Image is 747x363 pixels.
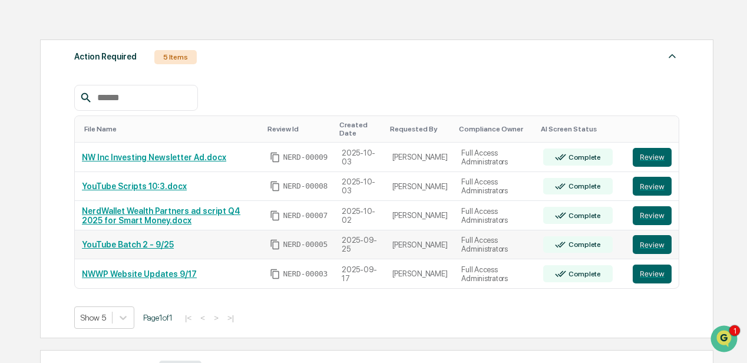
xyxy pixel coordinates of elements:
[270,269,280,279] span: Copy Id
[385,259,455,288] td: [PERSON_NAME]
[385,230,455,260] td: [PERSON_NAME]
[633,265,672,283] button: Review
[335,259,385,288] td: 2025-09-17
[200,116,214,130] button: Start new chat
[82,153,226,162] a: NW Inc Investing Newsletter Ad.docx
[12,203,31,222] img: DeeAnn Dempsey (C)
[210,313,222,323] button: >
[83,275,143,285] a: Powered byPylon
[224,313,237,323] button: >|
[12,153,79,163] div: Past conversations
[454,230,536,260] td: Full Access Administrators
[709,324,741,356] iframe: Open customer support
[335,230,385,260] td: 2025-09-25
[541,125,621,133] div: Toggle SortBy
[12,171,31,190] img: Jack Rasmussen
[283,240,328,249] span: NERD-00005
[104,183,128,192] span: [DATE]
[633,148,672,167] button: Review
[267,125,330,133] div: Toggle SortBy
[183,151,214,165] button: See all
[385,201,455,230] td: [PERSON_NAME]
[454,143,536,172] td: Full Access Administrators
[82,240,174,249] a: YouTube Batch 2 - 9/25
[283,181,328,191] span: NERD-00008
[12,113,33,134] img: 1746055101610-c473b297-6a78-478c-a979-82029cc54cd1
[335,143,385,172] td: 2025-10-03
[454,172,536,202] td: Full Access Administrators
[335,172,385,202] td: 2025-10-03
[25,113,46,134] img: 8933085812038_c878075ebb4cc5468115_72.jpg
[283,269,328,279] span: NERD-00003
[566,182,601,190] div: Complete
[635,125,674,133] div: Toggle SortBy
[339,121,381,137] div: Toggle SortBy
[117,214,141,224] span: [DATE]
[181,313,195,323] button: |<
[82,206,240,225] a: NerdWallet Wealth Partners ad script Q4 2025 for Smart Money.docx
[566,153,601,161] div: Complete
[81,259,151,280] a: 🗄️Attestations
[633,235,672,254] button: Review
[390,125,450,133] div: Toggle SortBy
[335,201,385,230] td: 2025-10-02
[566,240,601,249] div: Complete
[12,47,214,66] p: How can we help?
[270,239,280,250] span: Copy Id
[566,212,601,220] div: Complete
[12,265,21,274] div: 🖐️
[53,124,162,134] div: We're available if you need us!
[82,181,187,191] a: YouTube Scripts 10:3.docx
[459,125,531,133] div: Toggle SortBy
[270,210,280,221] span: Copy Id
[37,214,108,224] span: [PERSON_NAME] (C)
[24,263,76,275] span: Preclearance
[283,211,328,220] span: NERD-00007
[385,143,455,172] td: [PERSON_NAME]
[74,49,137,64] div: Action Required
[117,276,143,285] span: Pylon
[566,270,601,278] div: Complete
[98,183,102,192] span: •
[53,113,193,124] div: Start new chat
[24,183,33,193] img: 1746055101610-c473b297-6a78-478c-a979-82029cc54cd1
[12,12,35,35] img: Greenboard
[37,183,95,192] span: [PERSON_NAME]
[270,181,280,192] span: Copy Id
[197,313,209,323] button: <
[454,201,536,230] td: Full Access Administrators
[665,49,679,63] img: caret
[97,263,146,275] span: Attestations
[143,313,173,322] span: Page 1 of 1
[110,214,114,224] span: •
[454,259,536,288] td: Full Access Administrators
[82,269,197,279] a: NWWP Website Updates 9/17
[633,206,672,225] button: Review
[84,125,258,133] div: Toggle SortBy
[154,50,197,64] div: 5 Items
[270,152,280,163] span: Copy Id
[7,259,81,280] a: 🖐️Preclearance
[283,153,328,162] span: NERD-00009
[633,177,672,196] button: Review
[85,265,95,274] div: 🗄️
[385,172,455,202] td: [PERSON_NAME]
